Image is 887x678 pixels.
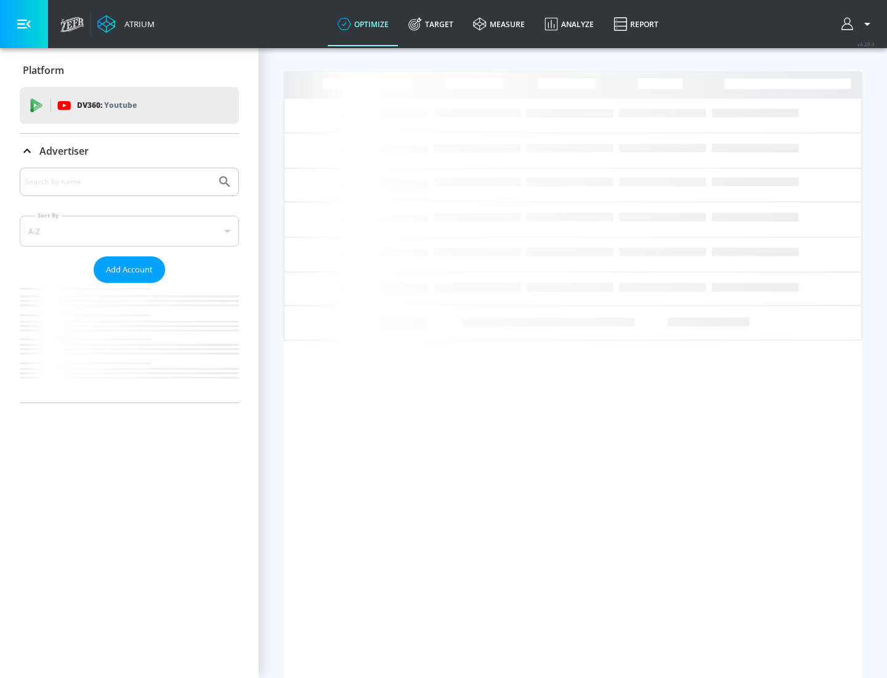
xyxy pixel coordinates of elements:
p: Youtube [104,99,137,112]
a: Target [399,2,463,46]
button: Add Account [94,256,165,283]
input: Search by name [25,174,211,190]
a: Analyze [535,2,604,46]
p: Advertiser [39,144,89,158]
span: Add Account [106,263,153,277]
div: A-Z [20,216,239,247]
a: measure [463,2,535,46]
a: Report [604,2,668,46]
div: Atrium [119,18,155,30]
span: v 4.28.0 [857,41,875,47]
div: Advertiser [20,168,239,402]
p: DV360: [77,99,137,112]
p: Platform [23,63,64,77]
nav: list of Advertiser [20,283,239,402]
label: Sort By [35,211,62,219]
a: Atrium [97,15,155,33]
div: DV360: Youtube [20,87,239,124]
div: Platform [20,53,239,88]
div: Advertiser [20,134,239,168]
a: optimize [328,2,399,46]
